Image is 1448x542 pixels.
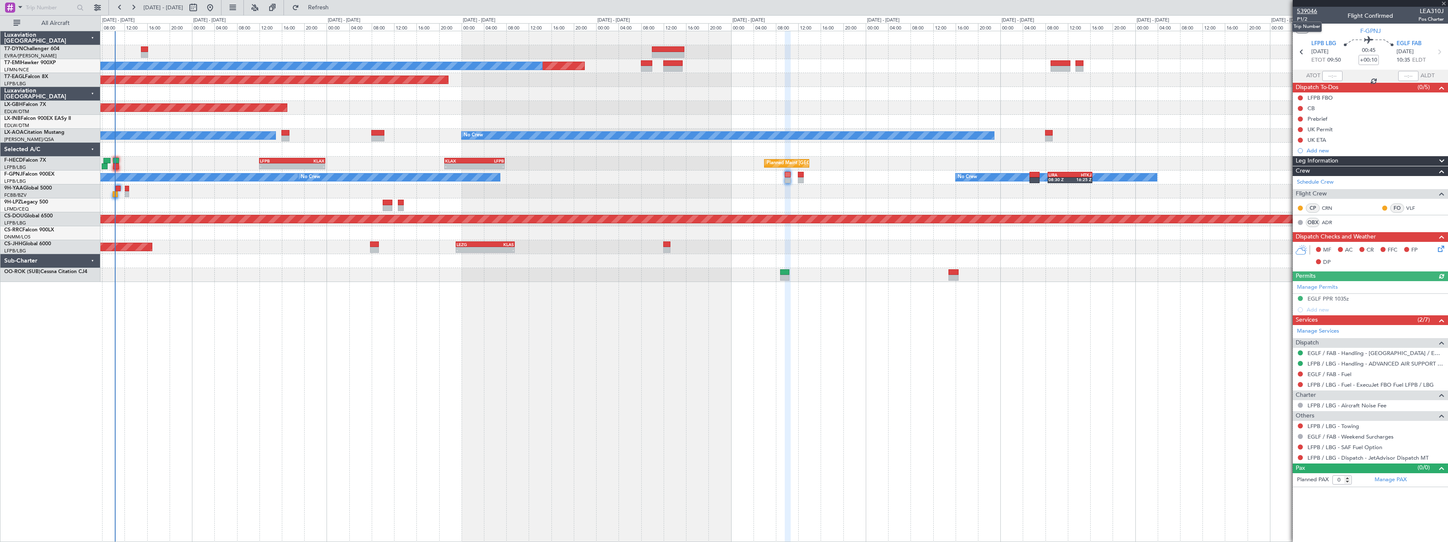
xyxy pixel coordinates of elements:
a: LFPB / LBG - Aircraft Noise Fee [1308,402,1386,409]
div: [DATE] - [DATE] [732,17,765,24]
span: MF [1323,246,1331,255]
div: No Crew [464,129,483,142]
div: [DATE] - [DATE] [597,17,630,24]
span: AC [1345,246,1353,255]
a: F-GPNJFalcon 900EX [4,172,54,177]
a: LFPB / LBG - SAF Fuel Option [1308,444,1382,451]
a: LFPB / LBG - Fuel - ExecuJet FBO Fuel LFPB / LBG [1308,381,1434,388]
span: T7-EAGL [4,74,25,79]
span: Dispatch Checks and Weather [1296,232,1376,242]
div: 08:00 [506,23,529,31]
a: 9H-YAAGlobal 5000 [4,186,52,191]
a: FCBB/BZV [4,192,27,198]
div: 20:00 [574,23,596,31]
span: ETOT [1311,56,1325,65]
span: LFPB LBG [1311,40,1336,48]
div: 20:00 [439,23,462,31]
div: 08:00 [910,23,933,31]
div: 00:00 [866,23,888,31]
div: 16:00 [147,23,170,31]
div: 20:00 [843,23,866,31]
a: LFPB/LBG [4,164,26,171]
div: 12:00 [259,23,282,31]
span: F-HECD [4,158,23,163]
div: 04:00 [1158,23,1180,31]
span: Dispatch [1296,338,1319,348]
span: EGLF FAB [1397,40,1421,48]
a: LX-AOACitation Mustang [4,130,65,135]
div: CB [1308,105,1315,112]
div: 16:00 [956,23,978,31]
div: [DATE] - [DATE] [102,17,135,24]
a: VLF [1406,204,1425,212]
span: 10:35 [1397,56,1410,65]
a: EDLW/DTM [4,108,29,115]
span: 09:50 [1327,56,1341,65]
span: [DATE] [1397,48,1414,56]
div: 16:00 [282,23,304,31]
div: 00:00 [731,23,754,31]
span: OO-ROK (SUB) [4,269,41,274]
div: [DATE] - [DATE] [193,17,226,24]
span: F-GPNJ [4,172,22,177]
div: [DATE] - [DATE] [1137,17,1169,24]
div: KLAS [485,242,514,247]
div: 12:00 [798,23,821,31]
span: Charter [1296,390,1316,400]
div: Trip Number [1292,22,1322,32]
div: LIRA [1048,172,1070,177]
div: 16:00 [821,23,843,31]
div: Prebrief [1308,115,1327,122]
a: 9H-LPZLegacy 500 [4,200,48,205]
div: No Crew [958,171,977,184]
label: Planned PAX [1297,476,1329,484]
div: 16:00 [1225,23,1247,31]
span: 9H-LPZ [4,200,21,205]
a: LX-GBHFalcon 7X [4,102,46,107]
span: CS-DOU [4,214,24,219]
a: Manage PAX [1375,476,1407,484]
div: 04:00 [484,23,506,31]
div: 04:00 [349,23,372,31]
span: Others [1296,411,1314,421]
div: 20:00 [304,23,327,31]
div: 08:00 [776,23,798,31]
div: - [292,164,324,169]
a: EGLF / FAB - Fuel [1308,371,1351,378]
span: T7-EMI [4,60,21,65]
a: EVRA/[PERSON_NAME] [4,53,57,59]
div: 08:00 [372,23,394,31]
a: Manage Services [1297,327,1339,336]
div: 16:00 [686,23,708,31]
div: - [475,164,504,169]
span: [DATE] [1311,48,1329,56]
span: DP [1323,258,1331,267]
div: LFPB FBO [1308,94,1333,101]
div: - [445,164,475,169]
a: LX-INBFalcon 900EX EASy II [4,116,71,121]
div: 04:00 [754,23,776,31]
div: HTKJ [1070,172,1091,177]
span: LX-AOA [4,130,24,135]
button: All Aircraft [9,16,92,30]
button: Refresh [288,1,339,14]
span: Pax [1296,463,1305,473]
div: 16:00 [551,23,574,31]
a: EGLF / FAB - Handling - [GEOGRAPHIC_DATA] / EGLF / FAB [1308,350,1444,357]
span: 9H-YAA [4,186,23,191]
div: [DATE] - [DATE] [1271,17,1304,24]
div: 04:00 [1023,23,1045,31]
span: ALDT [1421,72,1434,80]
div: FO [1390,203,1404,213]
div: 20:00 [978,23,1000,31]
div: 00:00 [462,23,484,31]
div: 16:00 [1090,23,1113,31]
div: KLAX [292,158,324,163]
span: FP [1411,246,1418,255]
div: [DATE] - [DATE] [867,17,900,24]
div: No Crew [301,171,320,184]
span: Leg Information [1296,156,1338,166]
div: 00:00 [1270,23,1292,31]
span: ELDT [1412,56,1426,65]
div: 00:00 [1135,23,1158,31]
